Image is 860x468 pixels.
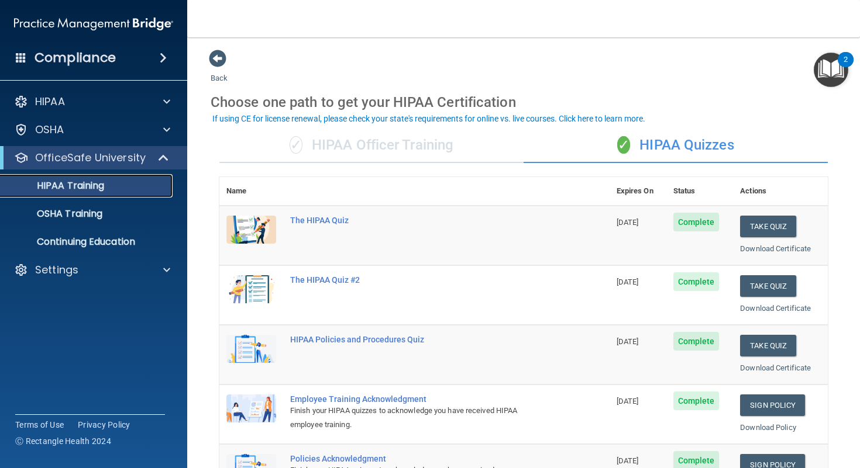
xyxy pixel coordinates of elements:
[610,177,666,206] th: Expires On
[740,216,796,237] button: Take Quiz
[740,363,811,372] a: Download Certificate
[35,263,78,277] p: Settings
[290,335,551,344] div: HIPAA Policies and Procedures Quiz
[212,115,645,123] div: If using CE for license renewal, please check your state's requirements for online vs. live cours...
[219,128,524,163] div: HIPAA Officer Training
[14,123,170,137] a: OSHA
[290,136,302,154] span: ✓
[35,123,64,137] p: OSHA
[740,423,796,432] a: Download Policy
[733,177,828,206] th: Actions
[740,394,805,416] a: Sign Policy
[673,332,720,351] span: Complete
[524,128,828,163] div: HIPAA Quizzes
[35,151,146,165] p: OfficeSafe University
[740,275,796,297] button: Take Quiz
[211,85,837,119] div: Choose one path to get your HIPAA Certification
[78,419,130,431] a: Privacy Policy
[673,272,720,291] span: Complete
[14,263,170,277] a: Settings
[740,335,796,356] button: Take Quiz
[673,213,720,231] span: Complete
[617,397,639,405] span: [DATE]
[15,419,64,431] a: Terms of Use
[617,278,639,286] span: [DATE]
[35,95,65,109] p: HIPAA
[617,136,630,154] span: ✓
[211,113,647,124] button: If using CE for license renewal, please check your state's requirements for online vs. live cours...
[673,391,720,410] span: Complete
[290,275,551,285] div: The HIPAA Quiz #2
[814,53,848,87] button: Open Resource Center, 2 new notifications
[35,50,116,66] h4: Compliance
[8,180,104,192] p: HIPAA Training
[219,177,283,206] th: Name
[617,218,639,227] span: [DATE]
[844,60,848,75] div: 2
[617,456,639,465] span: [DATE]
[8,236,167,248] p: Continuing Education
[290,216,551,225] div: The HIPAA Quiz
[14,151,170,165] a: OfficeSafe University
[290,454,551,463] div: Policies Acknowledgment
[740,244,811,253] a: Download Certificate
[290,394,551,404] div: Employee Training Acknowledgment
[617,337,639,346] span: [DATE]
[740,304,811,313] a: Download Certificate
[8,208,102,220] p: OSHA Training
[290,404,551,432] div: Finish your HIPAA quizzes to acknowledge you have received HIPAA employee training.
[14,12,173,36] img: PMB logo
[14,95,170,109] a: HIPAA
[666,177,734,206] th: Status
[15,435,111,447] span: Ⓒ Rectangle Health 2024
[211,60,228,82] a: Back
